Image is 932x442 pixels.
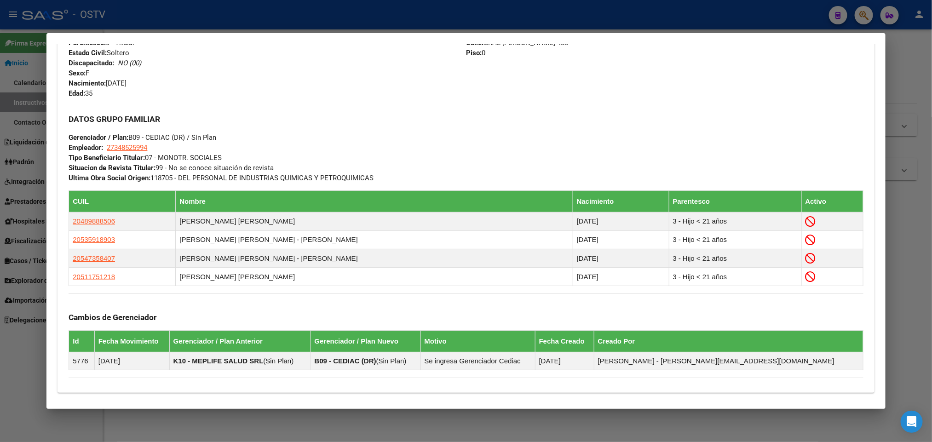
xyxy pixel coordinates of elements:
[176,230,573,249] td: [PERSON_NAME] [PERSON_NAME] - [PERSON_NAME]
[94,331,169,352] th: Fecha Movimiento
[69,164,155,172] strong: Situacion de Revista Titular:
[901,411,923,433] div: Open Intercom Messenger
[311,331,420,352] th: Gerenciador / Plan Nuevo
[69,133,128,142] strong: Gerenciador / Plan:
[69,174,374,182] span: 118705 - DEL PERSONAL DE INDUSTRIAS QUIMICAS Y PETROQUIMICAS
[173,357,264,365] strong: K10 - MEPLIFE SALUD SRL
[69,89,85,98] strong: Edad:
[315,357,376,365] strong: B09 - CEDIAC (DR)
[573,268,669,286] td: [DATE]
[669,230,801,249] td: 3 - Hijo < 21 años
[176,249,573,267] td: [PERSON_NAME] [PERSON_NAME] - [PERSON_NAME]
[69,79,127,87] span: [DATE]
[118,59,141,67] i: NO (00)
[594,331,863,352] th: Creado Por
[69,79,106,87] strong: Nacimiento:
[466,39,483,47] strong: Calle:
[69,39,135,47] span: 0 - Titular
[69,39,106,47] strong: Parentesco:
[69,174,150,182] strong: Ultima Obra Social Origen:
[69,133,216,142] span: B09 - CEDIAC (DR) / Sin Plan
[176,212,573,230] td: [PERSON_NAME] [PERSON_NAME]
[176,268,573,286] td: [PERSON_NAME] [PERSON_NAME]
[169,352,311,370] td: ( )
[69,59,114,67] strong: Discapacitado:
[573,230,669,249] td: [DATE]
[69,190,176,212] th: CUIL
[69,49,107,57] strong: Estado Civil:
[69,312,863,322] h3: Cambios de Gerenciador
[669,249,801,267] td: 3 - Hijo < 21 años
[573,190,669,212] th: Nacimiento
[73,235,115,243] span: 20535918903
[420,352,535,370] td: Se ingresa Gerenciador Cediac
[535,352,594,370] td: [DATE]
[669,212,801,230] td: 3 - Hijo < 21 años
[466,49,485,57] span: 0
[573,212,669,230] td: [DATE]
[73,217,115,225] span: 20489888506
[69,49,129,57] span: Soltero
[169,331,311,352] th: Gerenciador / Plan Anterior
[669,268,801,286] td: 3 - Hijo < 21 años
[420,331,535,352] th: Motivo
[94,352,169,370] td: [DATE]
[69,154,145,162] strong: Tipo Beneficiario Titular:
[69,114,863,124] h3: DATOS GRUPO FAMILIAR
[69,154,222,162] span: 07 - MONOTR. SOCIALES
[73,273,115,281] span: 20511751218
[535,331,594,352] th: Fecha Creado
[466,39,568,47] span: GRAL [PERSON_NAME] 483
[69,352,94,370] td: 5776
[69,89,92,98] span: 35
[801,190,863,212] th: Activo
[379,357,404,365] span: Sin Plan
[107,144,147,152] span: 27348525994
[265,357,291,365] span: Sin Plan
[69,164,274,172] span: 99 - No se conoce situación de revista
[69,331,94,352] th: Id
[69,144,103,152] strong: Empleador:
[311,352,420,370] td: ( )
[466,49,482,57] strong: Piso:
[573,249,669,267] td: [DATE]
[669,190,801,212] th: Parentesco
[176,190,573,212] th: Nombre
[73,254,115,262] span: 20547358407
[594,352,863,370] td: [PERSON_NAME] - [PERSON_NAME][EMAIL_ADDRESS][DOMAIN_NAME]
[69,69,86,77] strong: Sexo:
[69,69,89,77] span: F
